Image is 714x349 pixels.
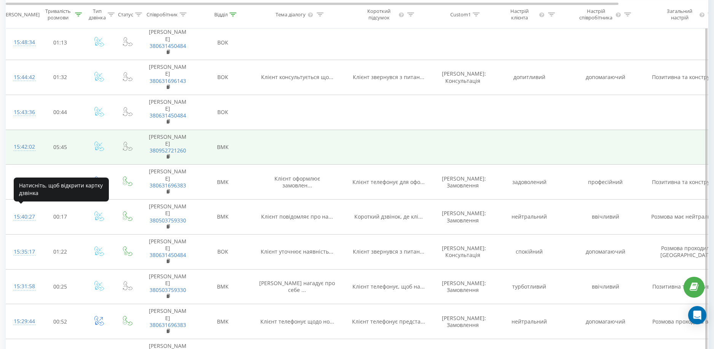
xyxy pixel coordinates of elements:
[150,147,186,154] a: 380952721260
[141,130,194,165] td: [PERSON_NAME]
[491,200,567,235] td: нейтральний
[567,234,644,269] td: допомагаючий
[37,234,84,269] td: 01:22
[37,200,84,235] td: 00:17
[14,279,29,294] div: 15:31:58
[141,234,194,269] td: [PERSON_NAME]
[214,11,228,17] div: Відділ
[434,200,491,235] td: [PERSON_NAME]: Замовлення
[434,234,491,269] td: [PERSON_NAME]: Консультація
[661,8,698,21] div: Загальний настрій
[14,140,29,154] div: 15:42:02
[491,269,567,304] td: турботливий
[14,174,29,189] div: 15:40:45
[194,269,252,304] td: ВМК
[434,304,491,339] td: [PERSON_NAME]: Замовлення
[14,105,29,120] div: 15:43:36
[194,95,252,130] td: ВОК
[141,304,194,339] td: [PERSON_NAME]
[352,178,425,186] span: Клієнт телефонує для офо...
[141,60,194,95] td: [PERSON_NAME]
[434,269,491,304] td: [PERSON_NAME]: Замовлення
[276,11,306,17] div: Тема діалогу
[353,248,424,255] span: Клієнт звернувся з питан...
[150,321,186,328] a: 380631696383
[352,318,425,325] span: Клієнт телефонує предста...
[361,8,397,21] div: Короткий підсумок
[567,269,644,304] td: ввічливий
[1,11,40,17] div: [PERSON_NAME]
[89,8,106,21] div: Тип дзвінка
[141,269,194,304] td: [PERSON_NAME]
[261,248,333,255] span: Клієнт уточнює наявність...
[578,8,614,21] div: Настрій співробітника
[352,283,425,290] span: Клієнт телефонує, щоб на...
[491,304,567,339] td: нейтральний
[150,42,186,49] a: 380631450484
[14,178,109,201] div: Натисніть, щоб відкрити картку дзвінка
[567,304,644,339] td: допомагаючий
[14,35,29,50] div: 15:48:34
[194,234,252,269] td: ВОК
[194,130,252,165] td: ВМК
[491,60,567,95] td: допитливий
[141,95,194,130] td: [PERSON_NAME]
[150,217,186,224] a: 380503759330
[150,77,186,84] a: 380631696143
[141,25,194,60] td: [PERSON_NAME]
[14,244,29,259] div: 15:35:17
[450,11,471,17] div: Custom1
[354,213,423,220] span: Короткий дзвінок, де клі...
[194,25,252,60] td: ВОК
[141,165,194,200] td: [PERSON_NAME]
[194,60,252,95] td: ВОК
[37,165,84,200] td: 04:31
[434,165,491,200] td: [PERSON_NAME]: Замовлення
[37,95,84,130] td: 00:44
[491,234,567,269] td: спокійний
[434,60,491,95] td: [PERSON_NAME]: Консультація
[261,213,333,220] span: Клієнт повідомляє про на...
[150,251,186,259] a: 380631450484
[259,279,335,293] span: [PERSON_NAME] нагадує про себе ...
[194,200,252,235] td: ВМК
[118,11,133,17] div: Статус
[567,60,644,95] td: допомагаючий
[150,286,186,293] a: 380503759330
[261,73,333,81] span: Клієнт консультується що...
[502,8,537,21] div: Настрій клієнта
[194,165,252,200] td: ВМК
[37,130,84,165] td: 05:45
[37,25,84,60] td: 01:13
[37,269,84,304] td: 00:25
[14,314,29,329] div: 15:29:44
[43,8,73,21] div: Тривалість розмови
[353,73,424,81] span: Клієнт звернувся з питан...
[141,200,194,235] td: [PERSON_NAME]
[37,304,84,339] td: 00:52
[274,175,320,189] span: Клієнт оформлює замовлен...
[37,60,84,95] td: 01:32
[260,318,334,325] span: Клієнт телефонує щодо но...
[150,112,186,119] a: 380631450484
[688,306,706,324] div: Open Intercom Messenger
[14,209,29,224] div: 15:40:27
[14,70,29,85] div: 15:44:42
[194,304,252,339] td: ВМК
[567,200,644,235] td: ввічливий
[491,165,567,200] td: задоволений
[150,182,186,189] a: 380631696383
[567,165,644,200] td: професійний
[147,11,178,17] div: Співробітник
